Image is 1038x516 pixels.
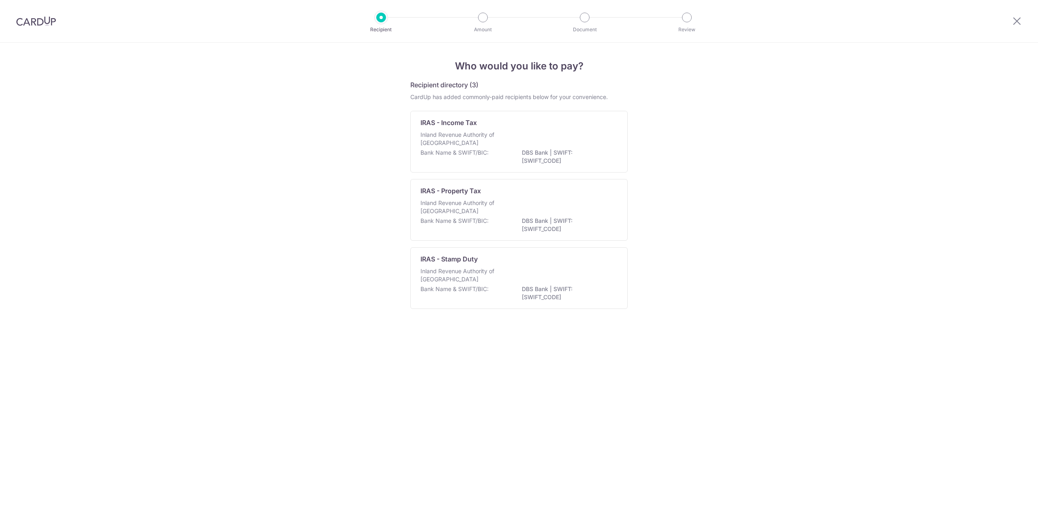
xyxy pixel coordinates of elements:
p: IRAS - Income Tax [420,118,477,127]
p: DBS Bank | SWIFT: [SWIFT_CODE] [522,149,613,165]
p: IRAS - Stamp Duty [420,254,478,264]
div: CardUp has added commonly-paid recipients below for your convenience. [410,93,628,101]
p: DBS Bank | SWIFT: [SWIFT_CODE] [522,217,613,233]
p: Bank Name & SWIFT/BIC: [420,149,489,157]
p: Recipient [351,26,411,34]
img: CardUp [16,16,56,26]
iframe: Opens a widget where you can find more information [984,492,1030,512]
p: Document [555,26,615,34]
p: Review [657,26,717,34]
p: IRAS - Property Tax [420,186,481,196]
p: DBS Bank | SWIFT: [SWIFT_CODE] [522,285,613,301]
h5: Recipient directory (3) [410,80,478,90]
h4: Who would you like to pay? [410,59,628,73]
p: Bank Name & SWIFT/BIC: [420,285,489,293]
p: Amount [453,26,513,34]
p: Inland Revenue Authority of [GEOGRAPHIC_DATA] [420,267,506,283]
p: Bank Name & SWIFT/BIC: [420,217,489,225]
p: Inland Revenue Authority of [GEOGRAPHIC_DATA] [420,131,506,147]
p: Inland Revenue Authority of [GEOGRAPHIC_DATA] [420,199,506,215]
